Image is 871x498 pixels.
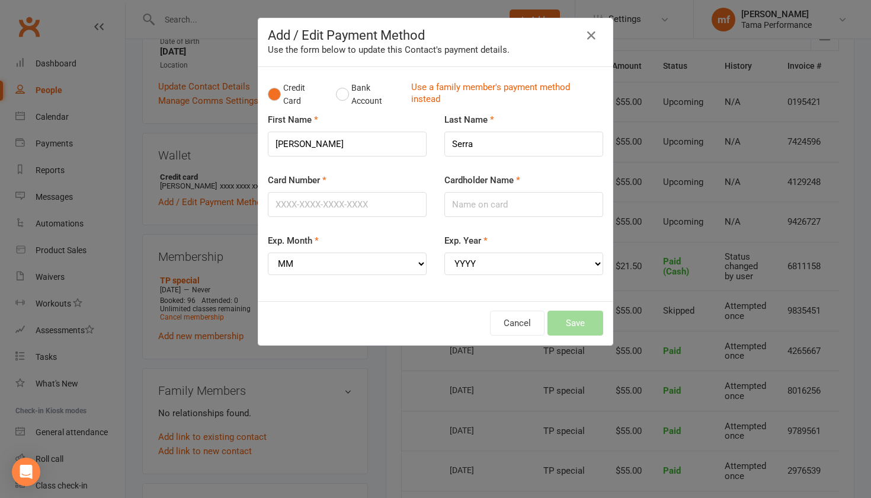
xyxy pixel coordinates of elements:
label: Last Name [444,113,494,127]
div: Use the form below to update this Contact's payment details. [268,43,603,57]
input: XXXX-XXXX-XXXX-XXXX [268,192,427,217]
h4: Add / Edit Payment Method [268,28,603,43]
button: Bank Account [336,76,402,113]
div: Open Intercom Messenger [12,458,40,486]
input: Name on card [444,192,603,217]
label: Exp. Year [444,234,488,248]
button: Credit Card [268,76,324,113]
button: Close [582,26,601,45]
label: First Name [268,113,318,127]
label: Card Number [268,173,326,187]
label: Exp. Month [268,234,319,248]
label: Cardholder Name [444,173,520,187]
button: Cancel [490,311,545,336]
a: Use a family member's payment method instead [411,81,597,108]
